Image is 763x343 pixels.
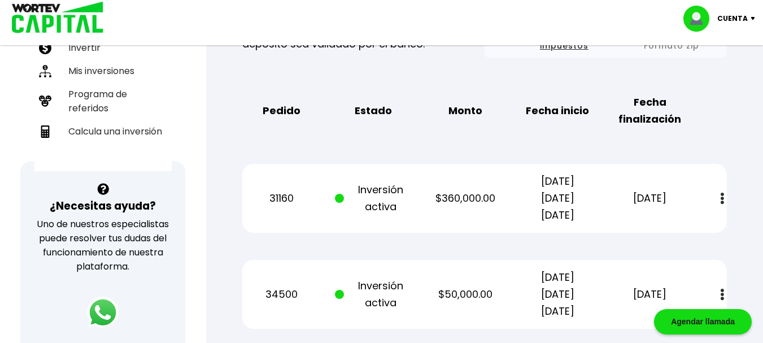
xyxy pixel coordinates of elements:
b: Fecha finalización [611,94,688,128]
b: Estado [355,102,392,119]
b: Pedido [263,102,300,119]
a: Invertir [34,36,172,59]
a: Calcula una inversión [34,120,172,143]
img: recomiendanos-icon.9b8e9327.svg [39,95,51,107]
p: $360,000.00 [427,190,504,207]
p: [DATE] [611,286,688,303]
p: $50,000.00 [427,286,504,303]
p: 34500 [243,286,320,303]
a: Programa de referidos [34,83,172,120]
img: icon-down [748,17,763,20]
img: calculadora-icon.17d418c4.svg [39,125,51,138]
h3: ¿Necesitas ayuda? [50,198,156,214]
p: 31160 [243,190,320,207]
p: Inversión activa [335,277,412,311]
p: Cuenta [717,10,748,27]
p: Inversión activa [335,181,412,215]
a: Mis inversiones [34,59,172,83]
p: [DATE] [611,190,688,207]
ul: Capital [34,6,172,171]
p: [DATE] [DATE] [DATE] [519,173,596,224]
b: Fecha inicio [526,102,589,119]
div: Agendar llamada [654,309,752,335]
img: invertir-icon.b3b967d7.svg [39,42,51,54]
img: logos_whatsapp-icon.242b2217.svg [87,297,119,328]
img: inversiones-icon.6695dc30.svg [39,65,51,77]
img: profile-image [683,6,717,32]
p: Uno de nuestros especialistas puede resolver tus dudas del funcionamiento de nuestra plataforma. [35,217,171,273]
b: Monto [448,102,482,119]
p: [DATE] [DATE] [DATE] [519,269,596,320]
